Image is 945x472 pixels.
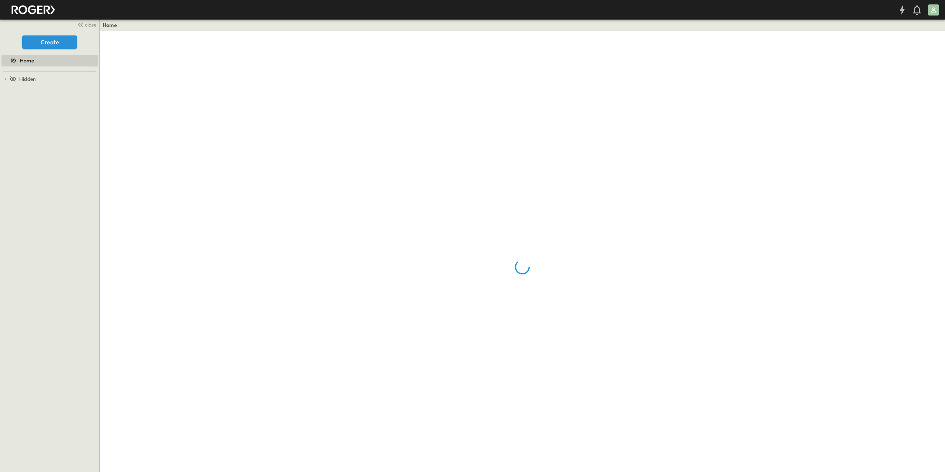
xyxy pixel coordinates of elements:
span: close [85,21,96,28]
a: Home [103,21,117,29]
button: close [74,19,98,30]
span: Home [20,57,34,64]
nav: breadcrumbs [103,21,121,29]
a: Home [1,55,96,66]
span: Hidden [19,75,36,83]
button: Create [22,35,77,49]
